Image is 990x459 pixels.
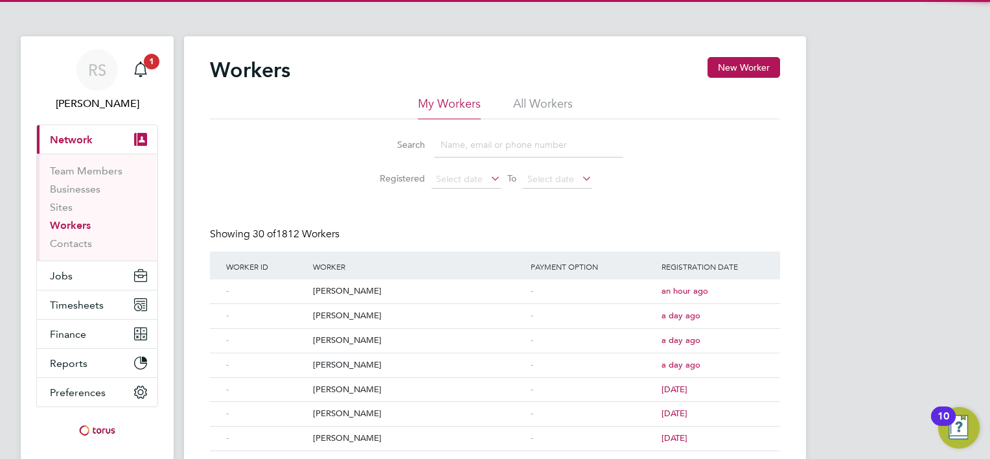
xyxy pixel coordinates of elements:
[37,349,157,377] button: Reports
[527,378,658,402] div: -
[210,228,342,241] div: Showing
[662,335,700,346] span: a day ago
[310,304,527,328] div: [PERSON_NAME]
[938,407,980,449] button: Open Resource Center, 10 new notifications
[223,303,767,314] a: -[PERSON_NAME]-a day ago
[310,252,527,281] div: Worker
[367,172,425,184] label: Registered
[938,416,949,433] div: 10
[223,402,310,426] div: -
[50,386,106,399] span: Preferences
[658,252,767,281] div: Registration Date
[50,299,104,311] span: Timesheets
[310,329,527,353] div: [PERSON_NAME]
[527,252,658,281] div: Payment Option
[662,384,687,395] span: [DATE]
[418,96,481,119] li: My Workers
[37,290,157,319] button: Timesheets
[50,219,91,231] a: Workers
[662,310,700,321] span: a day ago
[37,125,157,154] button: Network
[527,304,658,328] div: -
[527,279,658,303] div: -
[527,173,574,185] span: Select date
[223,426,767,437] a: -[PERSON_NAME]-[DATE]
[527,402,658,426] div: -
[434,132,623,158] input: Name, email or phone number
[223,401,767,412] a: -[PERSON_NAME]-[DATE]
[88,62,106,78] span: RS
[223,279,310,303] div: -
[37,261,157,290] button: Jobs
[503,170,520,187] span: To
[223,252,310,281] div: Worker ID
[662,285,708,296] span: an hour ago
[223,378,310,402] div: -
[662,432,687,443] span: [DATE]
[37,154,157,261] div: Network
[36,96,158,112] span: Ryan Scott
[36,420,158,441] a: Go to home page
[513,96,573,119] li: All Workers
[128,49,154,91] a: 1
[223,328,767,339] a: -[PERSON_NAME]-a day ago
[223,353,310,377] div: -
[223,279,767,290] a: -[PERSON_NAME]-an hour ago
[223,427,310,451] div: -
[662,408,687,419] span: [DATE]
[37,320,157,348] button: Finance
[310,378,527,402] div: [PERSON_NAME]
[50,183,100,195] a: Businesses
[50,201,73,213] a: Sites
[310,279,527,303] div: [PERSON_NAME]
[223,377,767,388] a: -[PERSON_NAME]-[DATE]
[527,353,658,377] div: -
[708,57,780,78] button: New Worker
[310,402,527,426] div: [PERSON_NAME]
[527,329,658,353] div: -
[144,54,159,69] span: 1
[50,134,93,146] span: Network
[50,357,87,370] span: Reports
[223,329,310,353] div: -
[253,228,276,241] span: 30 of
[50,165,122,177] a: Team Members
[436,173,483,185] span: Select date
[310,353,527,377] div: [PERSON_NAME]
[527,427,658,451] div: -
[37,378,157,406] button: Preferences
[50,237,92,250] a: Contacts
[36,49,158,112] a: RS[PERSON_NAME]
[210,57,290,83] h2: Workers
[310,427,527,451] div: [PERSON_NAME]
[367,139,425,150] label: Search
[662,359,700,370] span: a day ago
[50,328,86,340] span: Finance
[223,304,310,328] div: -
[75,420,120,441] img: torus-logo-retina.png
[50,270,73,282] span: Jobs
[253,228,340,241] span: 1812 Workers
[223,353,767,364] a: -[PERSON_NAME]-a day ago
